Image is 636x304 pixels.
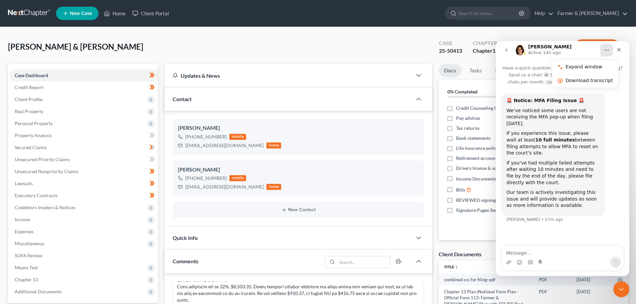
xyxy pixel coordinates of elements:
[456,165,532,172] span: Drivers license & social security card
[15,132,52,138] span: Property Analysis
[15,277,38,282] span: Chapter 13
[173,235,198,241] span: Quick Info
[496,41,629,276] iframe: Intercom live chat
[100,7,129,19] a: Home
[15,96,42,102] span: Client Profile
[9,250,158,262] a: SOFA Review
[15,265,38,270] span: Means Test
[456,207,499,214] span: Signature Pages Sent
[173,96,192,102] span: Contact
[15,72,48,78] span: Case Dashboard
[9,154,158,166] a: Unsecured Priority Claims
[571,274,612,286] td: [DATE]
[15,289,62,294] span: Additional Documents
[178,166,419,174] div: [PERSON_NAME]
[266,184,281,190] div: home
[15,181,33,186] span: Lawsuits
[229,175,246,181] div: mobile
[9,81,158,93] a: Credit Report
[456,135,490,141] span: Bank statements
[178,207,419,213] button: New Contact
[534,274,571,286] td: PDF
[15,84,43,90] span: Credit Report
[454,265,458,269] i: unfold_more
[8,42,143,51] span: [PERSON_NAME] & [PERSON_NAME]
[456,197,517,204] span: REVIEWED signing on [DATE]
[540,39,564,47] div: District
[15,144,47,150] span: Secured Claims
[15,108,43,114] span: Real Property
[178,124,419,132] div: [PERSON_NAME]
[492,47,498,54] span: 13
[15,253,42,258] span: SOFA Review
[337,256,390,268] input: Search...
[439,64,461,77] a: Docs
[185,175,227,182] div: [PHONE_NUMBER]
[9,141,158,154] a: Secured Claims
[459,7,520,19] input: Search by name...
[456,115,480,121] span: Pay advices
[613,281,629,297] iframe: Intercom live chat
[456,125,479,131] span: Tax returns
[9,129,158,141] a: Property Analysis
[173,72,404,79] div: Updates & News
[464,64,487,77] a: Tasks
[456,187,465,193] span: Bills
[509,39,529,47] div: Status
[444,264,458,269] a: Titleunfold_more
[15,217,30,222] span: Income
[456,176,496,182] span: Income Documents
[15,229,34,234] span: Expenses
[9,166,158,178] a: Unsecured Nonpriority Claims
[70,11,92,16] span: New Case
[15,205,75,210] span: Codebtors Insiders & Notices
[531,7,554,19] a: Help
[456,145,502,151] span: Life insurance policies
[9,69,158,81] a: Case Dashboard
[574,39,620,54] button: Preview
[173,258,198,264] span: Comments
[15,157,70,162] span: Unsecured Priority Claims
[15,120,53,126] span: Personal Property
[15,193,57,198] span: Executory Contracts
[439,274,534,286] td: combined ccc for filing-pdf
[15,241,44,246] span: Miscellaneous
[456,105,516,111] span: Credit Counseling Certificate
[490,64,516,77] a: Events
[15,169,78,174] span: Unsecured Nonpriority Claims
[229,134,246,140] div: mobile
[447,89,477,94] strong: 0% Completed
[439,47,462,55] div: 25-50413
[9,190,158,202] a: Executory Contracts
[439,39,462,47] div: Case
[185,133,227,140] div: [PHONE_NUMBER]
[185,142,264,149] div: [EMAIL_ADDRESS][DOMAIN_NAME]
[439,251,481,258] div: Client Documents
[473,47,498,55] div: Chapter
[129,7,172,19] a: Client Portal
